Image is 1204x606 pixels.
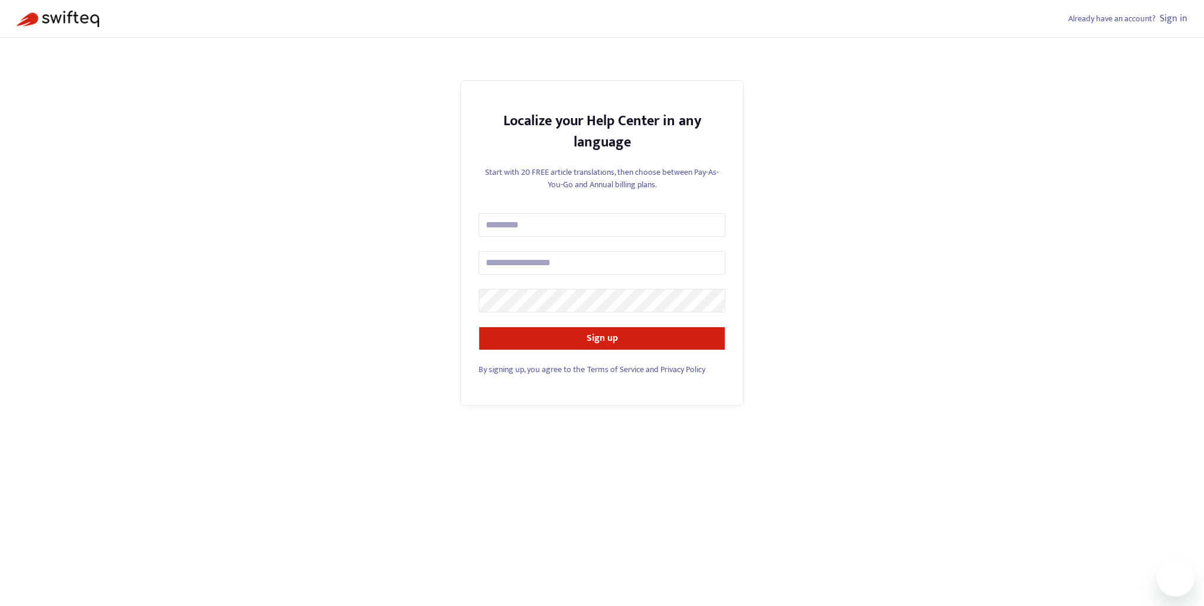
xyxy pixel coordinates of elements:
a: Terms of Service [587,363,644,376]
iframe: Button to launch messaging window [1157,559,1195,597]
button: Sign up [479,327,725,350]
span: Already have an account? [1068,12,1156,25]
div: and [479,363,725,376]
a: Sign in [1160,11,1187,27]
a: Privacy Policy [660,363,705,376]
span: By signing up, you agree to the [479,363,585,376]
strong: Localize your Help Center in any language [503,109,701,154]
p: Start with 20 FREE article translations, then choose between Pay-As-You-Go and Annual billing plans. [479,166,725,191]
img: Swifteq [17,11,99,27]
strong: Sign up [587,330,618,346]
